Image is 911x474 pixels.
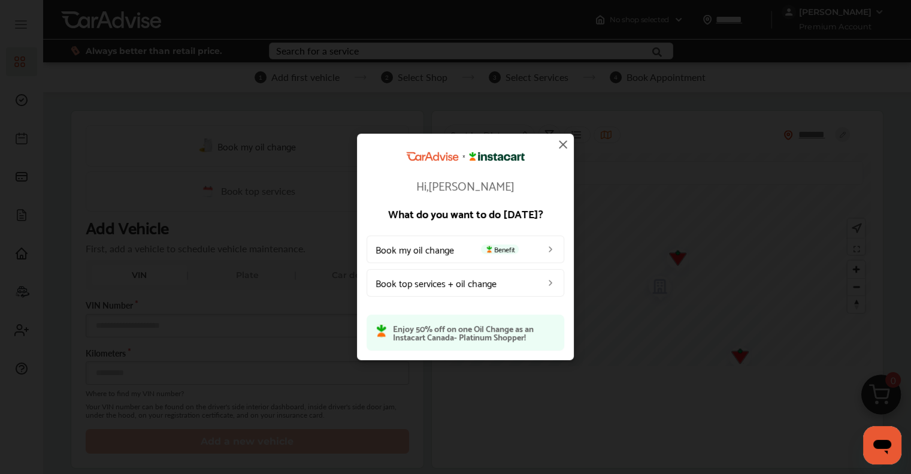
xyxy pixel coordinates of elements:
[367,235,564,262] a: Book my oil changeBenefit
[863,426,901,464] iframe: Button to launch messaging window
[485,245,494,252] img: instacart-icon.73bd83c2.svg
[376,324,387,337] img: instacart-icon.73bd83c2.svg
[556,137,570,152] img: close-icon.a004319c.svg
[367,268,564,296] a: Book top services + oil change
[546,244,555,253] img: left_arrow_icon.0f472efe.svg
[546,277,555,287] img: left_arrow_icon.0f472efe.svg
[393,324,555,340] p: Enjoy 50% off on one Oil Change as an Instacart Canada- Platinum Shopper!
[481,244,519,253] span: Benefit
[367,207,564,218] p: What do you want to do [DATE]?
[406,152,525,161] img: CarAdvise Instacart Logo
[367,179,564,191] p: Hi, [PERSON_NAME]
